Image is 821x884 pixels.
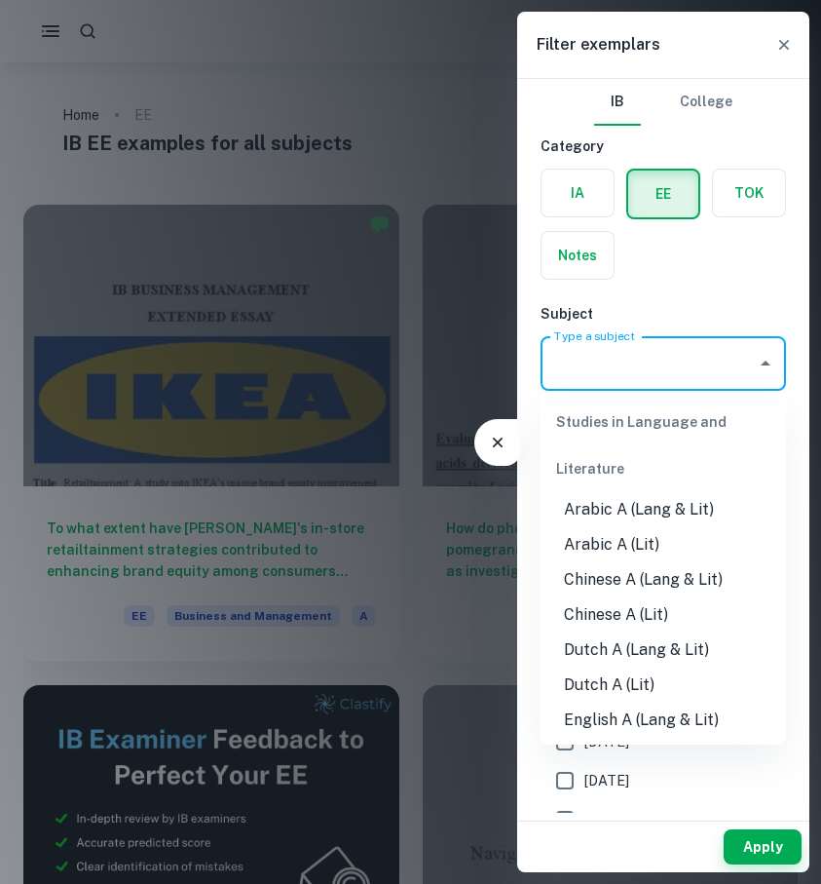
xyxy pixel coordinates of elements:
button: Notes [541,232,614,279]
button: Close [752,350,779,377]
li: English A (Lang & Lit) [541,703,786,738]
span: [DATE] [584,809,629,830]
li: Arabic A (Lit) [541,527,786,562]
button: College [680,79,732,126]
button: IA [541,170,614,216]
button: TOK [713,170,785,216]
button: Filter [478,423,517,462]
button: Apply [724,829,802,865]
li: Dutch A (Lang & Lit) [541,633,786,668]
div: Studies in Language and Literature [541,399,786,492]
h6: Subject [541,303,786,325]
h6: Filter exemplars [537,33,660,57]
li: English A (Lit) [541,738,786,773]
li: Chinese A (Lit) [541,597,786,633]
li: Dutch A (Lit) [541,668,786,703]
label: Type a subject [554,327,635,344]
div: Filter type choice [594,79,732,126]
li: Arabic A (Lang & Lit) [541,492,786,527]
button: EE [628,171,698,217]
span: [DATE] [584,770,629,791]
h6: Category [541,135,786,157]
li: Chinese A (Lang & Lit) [541,562,786,597]
button: IB [594,79,641,126]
